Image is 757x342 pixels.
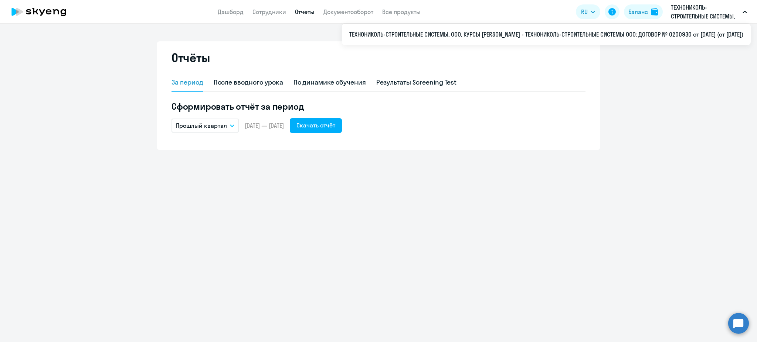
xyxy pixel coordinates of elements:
[172,119,239,133] button: Прошлый квартал
[342,24,751,45] ul: RU
[172,50,210,65] h2: Отчёты
[667,3,751,21] button: ТЕХНОНИКОЛЬ-СТРОИТЕЛЬНЫЕ СИСТЕМЫ, ООО, КУРСЫ [PERSON_NAME] - ТЕХНОНИКОЛЬ-СТРОИТЕЛЬНЫЕ СИСТЕМЫ ООО...
[628,7,648,16] div: Баланс
[295,8,315,16] a: Отчеты
[323,8,373,16] a: Документооборот
[651,8,658,16] img: balance
[624,4,663,19] button: Балансbalance
[671,3,740,21] p: ТЕХНОНИКОЛЬ-СТРОИТЕЛЬНЫЕ СИСТЕМЫ, ООО, КУРСЫ [PERSON_NAME] - ТЕХНОНИКОЛЬ-СТРОИТЕЛЬНЫЕ СИСТЕМЫ ООО...
[581,7,588,16] span: RU
[172,78,203,87] div: За период
[252,8,286,16] a: Сотрудники
[382,8,421,16] a: Все продукты
[172,100,585,112] h5: Сформировать отчёт за период
[214,78,283,87] div: После вводного урока
[296,121,335,130] div: Скачать отчёт
[290,118,342,133] button: Скачать отчёт
[218,8,244,16] a: Дашборд
[293,78,366,87] div: По динамике обучения
[576,4,600,19] button: RU
[245,122,284,130] span: [DATE] — [DATE]
[376,78,457,87] div: Результаты Screening Test
[176,121,227,130] p: Прошлый квартал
